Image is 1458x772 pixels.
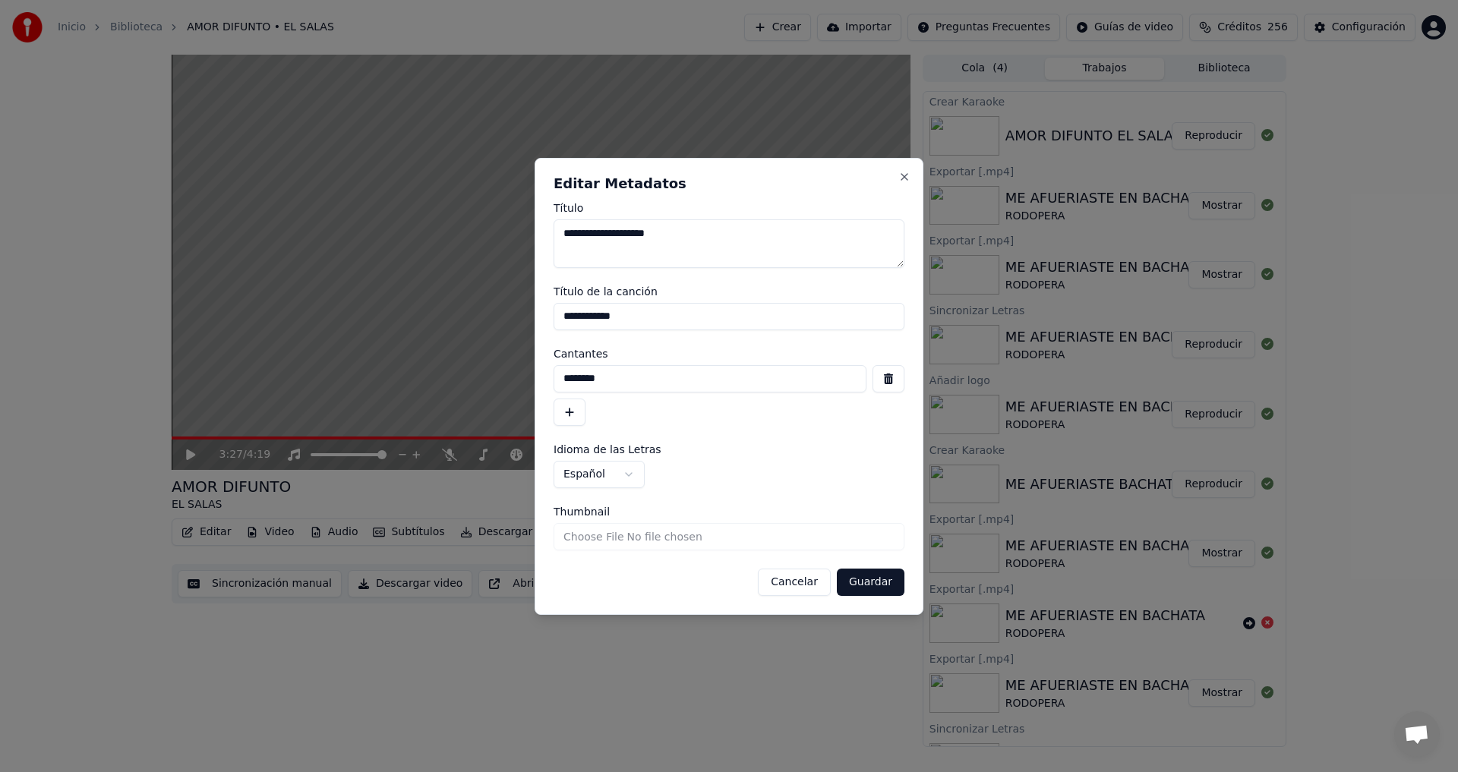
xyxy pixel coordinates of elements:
button: Cancelar [758,569,831,596]
span: Thumbnail [554,506,610,517]
h2: Editar Metadatos [554,177,904,191]
label: Título [554,203,904,213]
span: Idioma de las Letras [554,444,661,455]
label: Título de la canción [554,286,904,297]
button: Guardar [837,569,904,596]
label: Cantantes [554,348,904,359]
